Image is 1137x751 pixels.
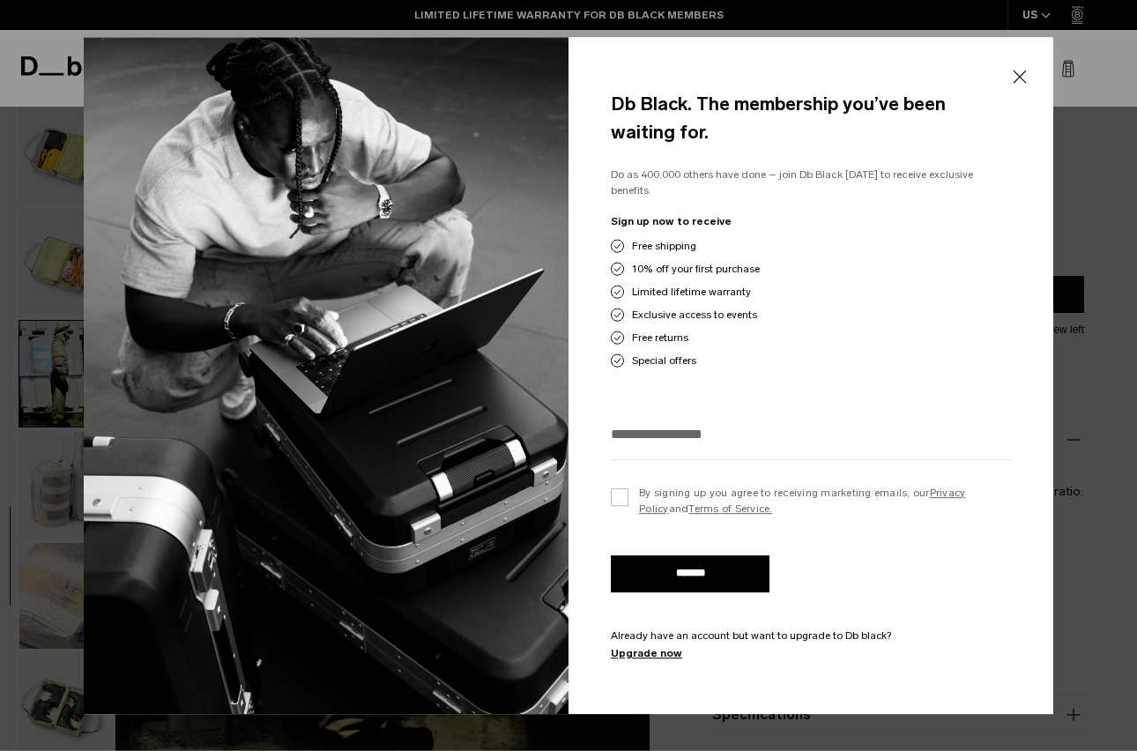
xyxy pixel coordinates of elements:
span: Exclusive access to events [632,307,757,323]
p: Already have an account but want to upgrade to Db black? [611,628,1011,643]
a: Terms of Service. [688,502,772,515]
span: Limited lifetime warranty [632,284,751,300]
p: Do as 400,000 others have done – join Db Black [DATE] to receive exclusive benefits. [611,167,1011,199]
span: Special offers [632,353,696,368]
label: By signing up you agree to receiving marketing emails, our and [611,485,1011,517]
span: Free shipping [632,238,696,254]
a: Upgrade now [611,645,1011,661]
span: Free returns [632,330,688,346]
h4: Db Black. The membership you’ve been waiting for. [611,90,1011,145]
p: Sign up now to receive [611,213,1011,229]
span: 10% off your first purchase [632,261,760,277]
a: Privacy Policy [639,487,965,515]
